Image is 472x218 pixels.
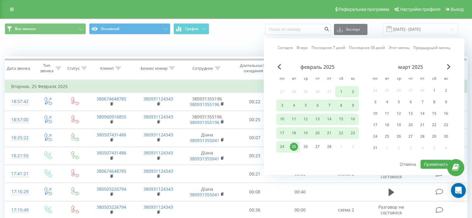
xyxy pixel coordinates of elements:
td: Діана [182,129,232,147]
span: Next Month [447,64,451,69]
a: 380503226794 [97,186,126,192]
div: чт 20 мар. 2025 г. [405,120,416,130]
div: 27 [313,143,321,151]
div: вт 25 мар. 2025 г. [381,132,393,141]
div: вс 23 мар. 2025 г. [440,120,452,130]
div: Open Intercom Messenger [451,183,466,198]
div: сб 8 мар. 2025 г. [428,97,440,107]
div: сб 29 мар. 2025 г. [428,132,440,141]
div: 14 [418,109,426,118]
div: пт 14 февр. 2025 г. [323,113,335,125]
a: Предыдущий месяц [413,45,450,51]
span: Разговор не состоялся [378,204,404,216]
div: пт 21 мар. 2025 г. [416,120,428,130]
div: 24 [278,143,286,151]
div: 2 [442,87,450,95]
div: 7 [418,98,426,106]
div: 10 [371,109,379,118]
div: вс 2 мар. 2025 г. [440,86,452,95]
a: 380931124343 [143,186,173,192]
a: 380931124343 [143,132,173,138]
abbr: воскресенье [441,74,451,84]
div: сб 15 мар. 2025 г. [428,109,440,118]
div: 17 [278,129,286,137]
div: 2 [349,88,357,96]
div: сб 15 февр. 2025 г. [335,113,347,125]
div: 3 [278,101,286,109]
div: пн 3 мар. 2025 г. [369,97,381,107]
div: 16 [349,115,357,123]
div: 8 [430,98,438,106]
div: 22 [430,121,438,129]
a: Сегодня [278,45,293,51]
abbr: четверг [313,74,322,84]
div: вт 11 февр. 2025 г. [288,113,300,125]
span: График [185,27,199,31]
abbr: четверг [406,74,415,84]
a: 380931355196 [190,119,219,125]
div: сб 22 мар. 2025 г. [428,120,440,130]
div: 4 [383,98,391,106]
div: 7 [325,101,333,109]
div: 17:15:49 [11,204,28,216]
div: пт 28 февр. 2025 г. [323,141,335,153]
div: пн 17 февр. 2025 г. [276,127,288,139]
div: ср 19 февр. 2025 г. [300,127,312,139]
div: ср 19 мар. 2025 г. [393,120,405,130]
div: 17 [371,121,379,129]
div: 9 [442,98,450,106]
div: 23 [349,129,357,137]
div: 17:41:21 [11,168,28,180]
a: Последние 7 дней [312,45,345,51]
td: 00:23 [232,147,277,165]
td: 00:25 [232,111,277,129]
div: 1 [337,88,345,96]
div: 19 [302,129,310,137]
div: Длительность ожидания [238,63,269,73]
td: 00:07 [232,129,277,147]
div: Сотрудник [192,66,213,71]
div: вс 16 мар. 2025 г. [440,109,452,118]
div: 30 [442,132,450,140]
div: 22 [337,129,345,137]
div: 18:57:42 [11,96,28,108]
div: 12 [302,115,310,123]
td: 00:08 [232,183,277,201]
div: вс 16 февр. 2025 г. [347,113,359,125]
abbr: воскресенье [348,74,357,84]
a: 380931124343 [143,114,173,120]
div: 13 [407,109,415,118]
button: Применить [420,160,452,169]
a: 380931124343 [143,96,173,102]
div: пн 10 мар. 2025 г. [369,109,381,118]
td: 00:21 [232,165,277,183]
div: 5 [302,101,310,109]
span: Настройки профиля [400,7,440,12]
a: 380931124343 [143,150,173,156]
div: 3 [371,98,379,106]
div: 19 [395,121,403,129]
div: пт 14 мар. 2025 г. [416,109,428,118]
div: 11 [290,115,298,123]
div: 24 [371,132,379,140]
div: вт 4 февр. 2025 г. [288,100,300,111]
a: 380931124343 [143,168,173,174]
div: 27 [407,132,415,140]
div: 14 [325,115,333,123]
div: 12 [395,109,403,118]
div: 10 [278,115,286,123]
div: 15 [430,109,438,118]
div: Клиент [100,66,114,71]
div: 20 [407,121,415,129]
td: 380931355196 [182,93,232,111]
div: 29 [430,132,438,140]
div: чт 27 февр. 2025 г. [312,141,323,153]
div: вт 11 мар. 2025 г. [381,109,393,118]
span: Разговор не состоялся [378,168,404,180]
div: 28 [325,143,333,151]
a: 380674648785 [97,168,126,174]
a: 380507431486 [97,150,126,156]
div: 4 [290,101,298,109]
div: пн 17 мар. 2025 г. [369,120,381,130]
div: февраль 2025 [276,64,359,70]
